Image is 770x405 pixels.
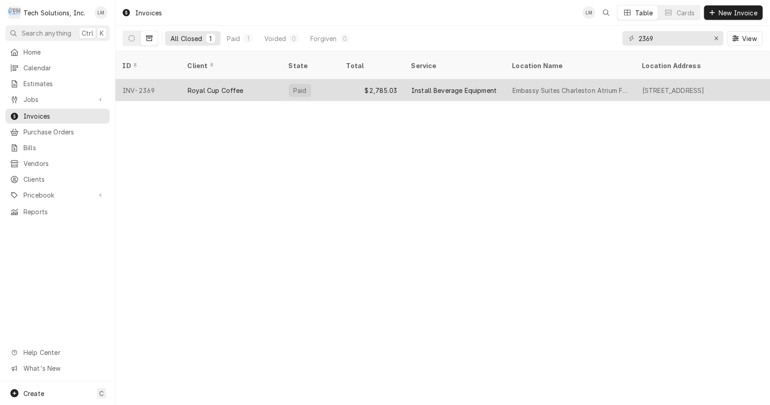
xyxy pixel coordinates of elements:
a: Go to Jobs [5,92,110,107]
div: Voided [264,34,286,43]
a: Go to Help Center [5,345,110,360]
div: Paid [292,86,308,95]
div: Service [411,61,496,70]
div: Forgiven [310,34,337,43]
div: Paid [227,34,240,43]
div: Install Beverage Equipment [411,86,497,95]
a: Estimates [5,76,110,91]
span: What's New [23,364,104,373]
div: State [289,61,332,70]
button: View [727,31,763,46]
div: Client [188,61,272,70]
a: Reports [5,204,110,219]
span: View [740,34,759,43]
a: Invoices [5,109,110,124]
span: Ctrl [82,28,93,38]
div: Tech Solutions, Inc.'s Avatar [8,6,21,19]
a: Purchase Orders [5,124,110,139]
a: Go to What's New [5,361,110,376]
a: Calendar [5,60,110,75]
a: Go to Pricebook [5,188,110,202]
div: 1 [208,34,213,43]
div: Embassy Suites Charleston Atrium Finance V LP [512,86,628,95]
div: Royal Cup Coffee [188,86,244,95]
a: Home [5,45,110,60]
div: ID [123,61,171,70]
span: Purchase Orders [23,127,105,137]
span: Home [23,47,105,57]
div: 1 [245,34,251,43]
div: Leah Meadows's Avatar [95,6,107,19]
div: Tech Solutions, Inc. [23,8,85,18]
div: T [8,6,21,19]
span: Clients [23,175,105,184]
span: Vendors [23,159,105,168]
div: 0 [291,34,297,43]
span: Help Center [23,348,104,357]
div: INV-2369 [115,79,180,101]
div: Total [346,61,395,70]
span: Create [23,390,44,397]
div: LM [583,6,595,19]
span: C [99,389,104,398]
button: New Invoice [704,5,763,20]
span: Estimates [23,79,105,88]
span: Bills [23,143,105,152]
span: Calendar [23,63,105,73]
span: Search anything [22,28,71,38]
a: Bills [5,140,110,155]
input: Keyword search [639,31,706,46]
div: LM [95,6,107,19]
div: Cards [677,8,695,18]
div: Table [636,8,653,18]
div: Leah Meadows's Avatar [583,6,595,19]
button: Erase input [709,31,724,46]
a: Vendors [5,156,110,171]
span: Pricebook [23,190,92,200]
div: $2,785.03 [339,79,404,101]
div: [STREET_ADDRESS] [642,86,705,95]
a: Clients [5,172,110,187]
div: Location Name [512,61,626,70]
div: All Closed [171,34,203,43]
span: New Invoice [717,8,759,18]
div: Location Address [642,61,756,70]
span: K [100,28,104,38]
div: 0 [342,34,348,43]
span: Jobs [23,95,92,104]
span: Reports [23,207,105,216]
span: Invoices [23,111,105,121]
button: Search anythingCtrlK [5,25,110,41]
button: Open search [599,5,613,20]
